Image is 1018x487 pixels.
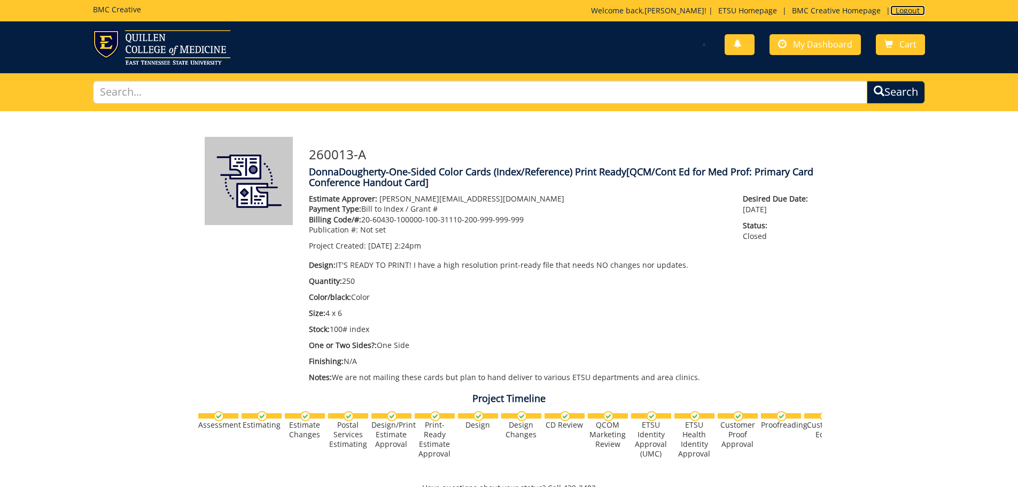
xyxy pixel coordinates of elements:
[776,411,787,421] img: checkmark
[360,225,386,235] span: Not set
[328,420,368,449] div: Postal Services Estimating
[309,308,727,319] p: 4 x 6
[368,241,421,251] span: [DATE] 2:24pm
[309,194,377,204] span: Estimate Approver:
[309,148,814,161] h3: 260013-A
[473,411,484,421] img: checkmark
[344,411,354,421] img: checkmark
[690,411,700,421] img: checkmark
[770,34,861,55] a: My Dashboard
[309,340,377,350] span: One or Two Sides?:
[309,308,325,318] span: Size:
[793,38,852,50] span: My Dashboard
[309,356,727,367] p: N/A
[309,260,336,270] span: Design:
[591,5,925,16] p: Welcome back, ! | | |
[743,220,813,231] span: Status:
[242,420,282,430] div: Estimating
[743,194,813,204] span: Desired Due Date:
[309,204,361,214] span: Payment Type:
[644,5,704,16] a: [PERSON_NAME]
[214,411,224,421] img: checkmark
[309,372,332,382] span: Notes:
[876,34,925,55] a: Cart
[198,420,238,430] div: Assessment
[560,411,570,421] img: checkmark
[309,241,366,251] span: Project Created:
[309,165,813,189] span: [QCM/Cont Ed for Med Prof: Primary Card Conference Handout Card]
[588,420,628,449] div: QCOM Marketing Review
[371,420,411,449] div: Design/Print Estimate Approval
[309,225,358,235] span: Publication #:
[890,5,925,16] a: Logout
[603,411,613,421] img: checkmark
[387,411,397,421] img: checkmark
[415,420,455,459] div: Print-Ready Estimate Approval
[93,30,230,65] img: ETSU logo
[309,260,727,270] p: IT'S READY TO PRINT! I have a high resolution print-ready file that needs NO changes nor updates.
[309,194,727,204] p: [PERSON_NAME][EMAIL_ADDRESS][DOMAIN_NAME]
[285,420,325,439] div: Estimate Changes
[93,81,868,104] input: Search...
[867,81,925,104] button: Search
[733,411,743,421] img: checkmark
[713,5,782,16] a: ETSU Homepage
[545,420,585,430] div: CD Review
[309,276,727,287] p: 250
[309,340,727,351] p: One Side
[309,356,344,366] span: Finishing:
[631,420,671,459] div: ETSU Identity Approval (UMC)
[761,420,801,430] div: Proofreading
[309,214,727,225] p: 20-60430-100000-100-31110-200-999-999-999
[309,167,814,188] h4: DonnaDougherty-One-Sided Color Cards (Index/Reference) Print Ready
[197,393,822,404] h4: Project Timeline
[93,5,141,13] h5: BMC Creative
[309,214,361,225] span: Billing Code/#:
[309,324,727,335] p: 100# index
[517,411,527,421] img: checkmark
[430,411,440,421] img: checkmark
[674,420,714,459] div: ETSU Health Identity Approval
[309,292,727,303] p: Color
[820,411,830,421] img: checkmark
[743,194,813,215] p: [DATE]
[804,420,844,439] div: Customer Edits
[743,220,813,242] p: Closed
[309,324,330,334] span: Stock:
[501,420,541,439] div: Design Changes
[787,5,886,16] a: BMC Creative Homepage
[300,411,310,421] img: checkmark
[647,411,657,421] img: checkmark
[309,276,342,286] span: Quantity:
[257,411,267,421] img: checkmark
[309,372,727,383] p: We are not mailing these cards but plan to hand deliver to various ETSU departments and area clin...
[309,292,351,302] span: Color/black:
[718,420,758,449] div: Customer Proof Approval
[458,420,498,430] div: Design
[899,38,916,50] span: Cart
[309,204,727,214] p: Bill to Index / Grant #
[205,137,293,225] img: Product featured image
